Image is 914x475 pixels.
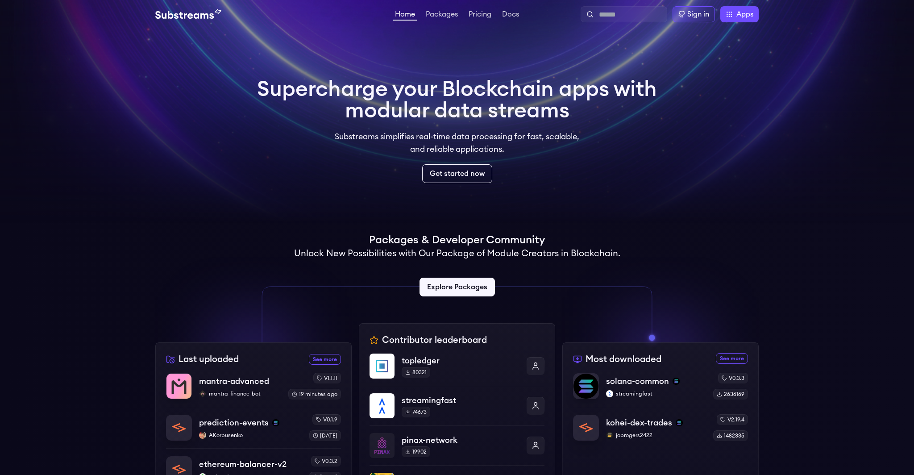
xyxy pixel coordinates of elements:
[328,130,586,155] p: Substreams simplifies real-time data processing for fast, scalable, and reliable applications.
[166,374,191,399] img: mantra-advanced
[402,394,519,407] p: streamingfast
[199,417,269,429] p: prediction-events
[369,233,545,247] h1: Packages & Developer Community
[573,415,598,440] img: kohei-dex-trades
[606,375,669,387] p: solana-common
[606,390,613,397] img: streamingfast
[257,79,657,121] h1: Supercharge your Blockchain apps with modular data streams
[673,378,680,385] img: solana
[199,375,269,387] p: mantra-advanced
[309,430,341,441] div: [DATE]
[288,389,341,400] div: 19 minutes ago
[736,9,753,20] span: Apps
[370,386,544,425] a: streamingfaststreamingfast74673
[370,433,395,458] img: pinax-network
[718,373,748,383] div: v0.3.3
[166,407,341,448] a: prediction-eventsprediction-eventssolanaAKorpusenkoAKorpusenkov0.1.9[DATE]
[370,354,395,379] img: topledger
[424,11,460,20] a: Packages
[199,432,206,439] img: AKorpusenko
[713,430,748,441] div: 1482335
[676,419,683,426] img: solana
[573,407,748,441] a: kohei-dex-tradeskohei-dex-tradessolanajobrogers2422jobrogers2422v2.19.41482335
[402,446,430,457] div: 19902
[687,9,709,20] div: Sign in
[467,11,493,20] a: Pricing
[312,414,341,425] div: v0.1.9
[500,11,521,20] a: Docs
[713,389,748,400] div: 2636169
[199,432,302,439] p: AKorpusenko
[402,434,519,446] p: pinax-network
[402,367,430,378] div: 80321
[199,390,281,397] p: mantra-finance-bot
[166,415,191,440] img: prediction-events
[294,247,620,260] h2: Unlock New Possibilities with Our Package of Module Creators in Blockchain.
[370,425,544,465] a: pinax-networkpinax-network19902
[402,407,430,417] div: 74673
[420,278,495,296] a: Explore Packages
[311,456,341,467] div: v0.3.2
[272,419,279,426] img: solana
[199,390,206,397] img: mantra-finance-bot
[716,353,748,364] a: See more most downloaded packages
[673,6,715,22] a: Sign in
[309,354,341,365] a: See more recently uploaded packages
[717,414,748,425] div: v2.19.4
[606,390,706,397] p: streamingfast
[370,393,395,418] img: streamingfast
[573,373,748,407] a: solana-commonsolana-commonsolanastreamingfaststreamingfastv0.3.32636169
[393,11,417,21] a: Home
[199,458,287,471] p: ethereum-balancer-v2
[313,373,341,383] div: v1.1.11
[155,9,221,20] img: Substream's logo
[370,354,544,386] a: topledgertopledger80321
[606,432,706,439] p: jobrogers2422
[606,432,613,439] img: jobrogers2422
[422,164,492,183] a: Get started now
[606,417,672,429] p: kohei-dex-trades
[166,373,341,407] a: mantra-advancedmantra-advancedmantra-finance-botmantra-finance-botv1.1.1119 minutes ago
[402,354,519,367] p: topledger
[573,374,598,399] img: solana-common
